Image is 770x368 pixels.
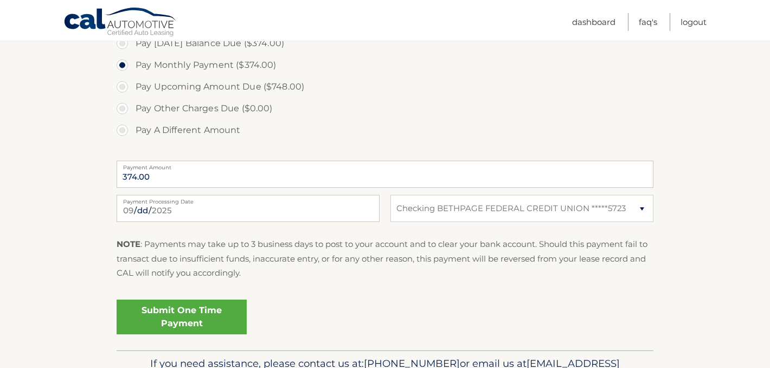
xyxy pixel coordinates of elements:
[117,54,653,76] label: Pay Monthly Payment ($374.00)
[639,13,657,31] a: FAQ's
[117,300,247,334] a: Submit One Time Payment
[117,98,653,119] label: Pay Other Charges Due ($0.00)
[117,161,653,188] input: Payment Amount
[681,13,707,31] a: Logout
[117,33,653,54] label: Pay [DATE] Balance Due ($374.00)
[117,239,140,249] strong: NOTE
[117,237,653,280] p: : Payments may take up to 3 business days to post to your account and to clear your bank account....
[117,161,653,169] label: Payment Amount
[117,195,380,222] input: Payment Date
[572,13,615,31] a: Dashboard
[117,195,380,204] label: Payment Processing Date
[117,76,653,98] label: Pay Upcoming Amount Due ($748.00)
[117,119,653,141] label: Pay A Different Amount
[63,7,177,39] a: Cal Automotive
